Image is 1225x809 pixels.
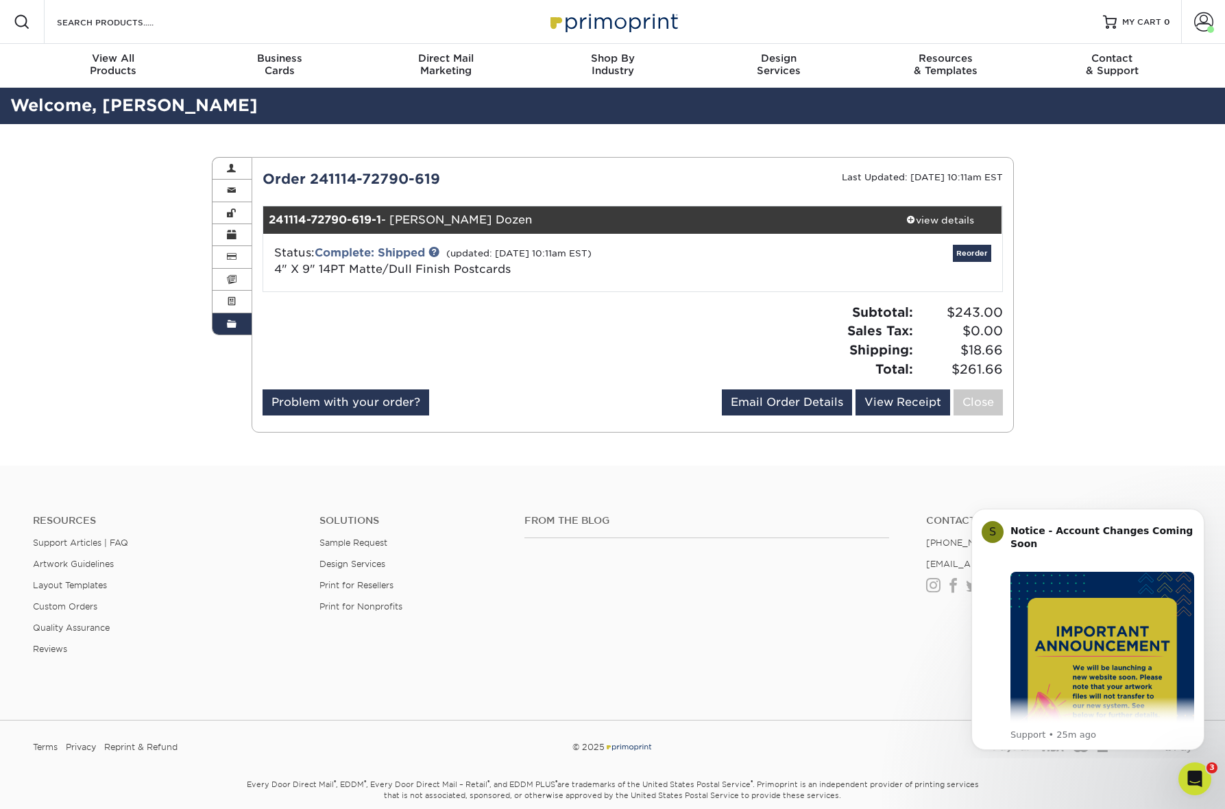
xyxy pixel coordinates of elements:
a: Direct MailMarketing [363,44,529,88]
a: Shop ByIndustry [529,44,696,88]
span: Resources [862,52,1029,64]
div: Marketing [363,52,529,77]
a: Contact& Support [1029,44,1196,88]
span: Business [196,52,363,64]
span: 3 [1206,762,1217,773]
a: Sample Request [319,538,387,548]
a: 4" X 9" 14PT Matte/Dull Finish Postcards [274,263,511,276]
strong: Sales Tax: [847,323,913,338]
small: Last Updated: [DATE] 10:11am EST [842,172,1003,182]
sup: ® [751,779,753,786]
span: Direct Mail [363,52,529,64]
div: Services [696,52,862,77]
a: Print for Nonprofits [319,601,402,612]
a: view details [879,206,1002,234]
div: Status: [264,245,755,278]
a: Artwork Guidelines [33,559,114,569]
span: $261.66 [917,360,1003,379]
small: (updated: [DATE] 10:11am EST) [446,248,592,258]
a: BusinessCards [196,44,363,88]
sup: ® [487,779,489,786]
input: SEARCH PRODUCTS..... [56,14,189,30]
a: Custom Orders [33,601,97,612]
iframe: Intercom live chat [1178,762,1211,795]
img: Primoprint [605,742,653,752]
a: Reviews [33,644,67,654]
div: Products [30,52,197,77]
span: $0.00 [917,322,1003,341]
a: Support Articles | FAQ [33,538,128,548]
div: - [PERSON_NAME] Dozen [263,206,879,234]
div: Industry [529,52,696,77]
span: Shop By [529,52,696,64]
a: Resources& Templates [862,44,1029,88]
span: View All [30,52,197,64]
div: Cards [196,52,363,77]
a: Privacy [66,737,96,758]
iframe: Intercom notifications message [951,496,1225,758]
a: Contact [926,515,1192,527]
a: Reprint & Refund [104,737,178,758]
strong: Total: [875,361,913,376]
a: Print for Resellers [319,580,393,590]
div: & Support [1029,52,1196,77]
a: Terms [33,737,58,758]
span: $18.66 [917,341,1003,360]
span: $243.00 [917,303,1003,322]
h4: Solutions [319,515,504,527]
h4: Resources [33,515,299,527]
a: Complete: Shipped [315,246,425,259]
strong: Shipping: [849,342,913,357]
span: Design [696,52,862,64]
sup: ® [334,779,336,786]
a: Quality Assurance [33,623,110,633]
a: View AllProducts [30,44,197,88]
a: Reorder [953,245,991,262]
a: Email Order Details [722,389,852,415]
span: MY CART [1122,16,1161,28]
sup: ® [555,779,557,786]
a: Problem with your order? [263,389,429,415]
span: Contact [1029,52,1196,64]
a: Layout Templates [33,580,107,590]
div: view details [879,213,1002,227]
a: DesignServices [696,44,862,88]
a: Design Services [319,559,385,569]
strong: 241114-72790-619-1 [269,213,381,226]
strong: Subtotal: [852,304,913,319]
h4: From the Blog [524,515,889,527]
img: Primoprint [544,7,681,36]
a: Close [954,389,1003,415]
sup: ® [364,779,366,786]
a: [PHONE_NUMBER] [926,538,1011,548]
div: & Templates [862,52,1029,77]
div: © 2025 [416,737,810,758]
a: [EMAIL_ADDRESS][DOMAIN_NAME] [926,559,1090,569]
a: View Receipt [856,389,950,415]
div: Order 241114-72790-619 [252,169,633,189]
span: 0 [1164,17,1170,27]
